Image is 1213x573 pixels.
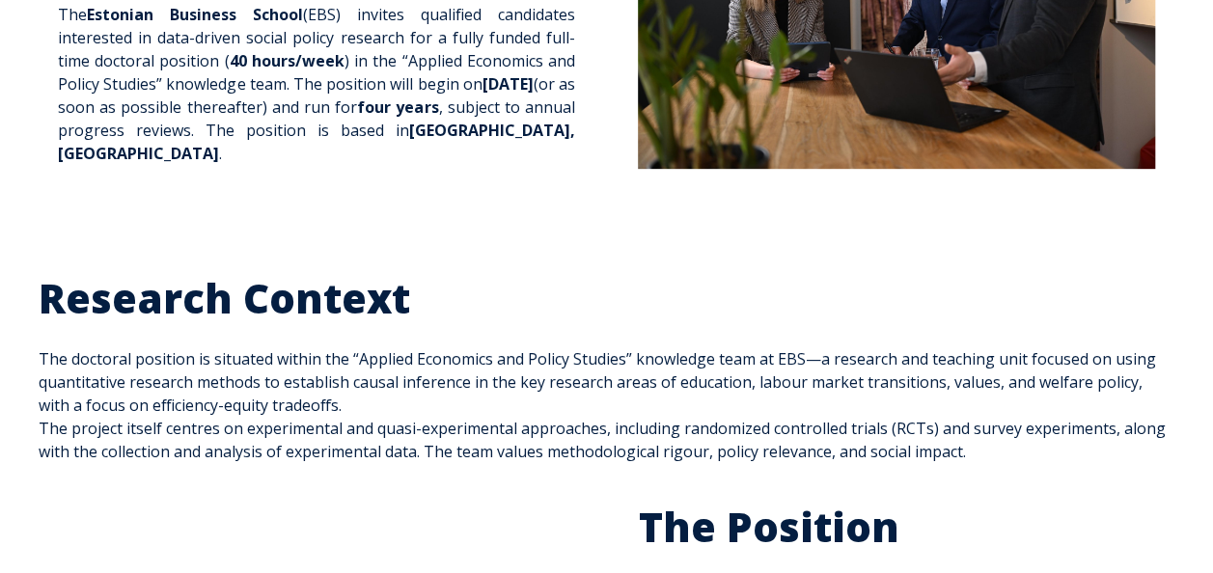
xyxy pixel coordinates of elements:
[58,3,575,165] p: The (EBS) invites qualified candidates interested in data-driven social policy research for a ful...
[87,4,303,25] span: Estonian Business School
[39,273,1174,462] span: The doctoral position is situated within the “Applied Economics and Policy Studies” knowledge tea...
[638,502,1174,553] h2: The Position
[357,96,438,118] span: four years
[482,73,534,95] span: [DATE]
[39,273,1174,324] h2: Research Context
[230,50,345,71] span: 40 hours/week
